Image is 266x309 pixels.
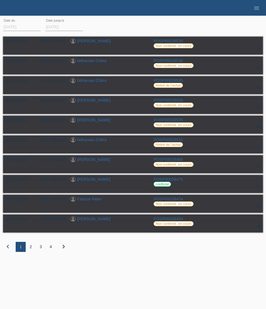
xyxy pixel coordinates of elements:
div: CHF 6'613.00 [36,118,66,122]
div: [DATE] [6,58,31,63]
div: [DATE] [6,197,31,201]
label: Retiré de l‘achat [154,83,183,88]
a: POSP00028485 [154,157,183,162]
div: CHF 7'667.00 [36,58,66,63]
span: 11:52 [19,40,27,43]
div: étendre/coller [253,201,263,211]
span: 05:03 [19,158,27,162]
div: [DATE] [6,157,31,162]
i: menu [253,5,260,11]
i: chevron_left [4,243,12,250]
div: étendre/coller [253,83,263,92]
a: POSP00028475 [154,177,183,182]
a: [PERSON_NAME] [77,216,111,221]
span: 12:48 [19,217,27,221]
a: POSP00028526 [154,98,183,103]
div: CHF 4'600.00 [36,177,66,182]
div: [DATE] [6,177,31,182]
span: 10:43 [19,79,27,83]
a: [PERSON_NAME] [77,177,111,182]
div: étendre/coller [253,162,263,171]
a: [PERSON_NAME] [77,118,111,122]
div: [DATE] [6,216,31,221]
div: CHF 6'500.00 [36,39,66,43]
div: étendre/coller [253,63,263,72]
span: 18:10 [19,198,27,201]
div: CHF 7'625.00 [36,78,66,83]
a: POSP00028525 [154,118,183,122]
div: CHF 8'530.00 [36,216,66,221]
div: [DATE] [6,137,31,142]
a: POSP00028536 [154,58,183,63]
div: 2 [26,242,36,252]
a: POSP00028453 [154,216,183,221]
div: CHF 8'000.00 [36,137,66,142]
div: [DATE] [6,98,31,103]
div: 3 [36,242,46,252]
div: [DATE] [6,78,31,83]
div: étendre/coller [253,182,263,191]
span: 18:24 [19,178,27,181]
label: Non confirmé, en cours [154,201,194,206]
div: étendre/coller [253,122,263,132]
div: étendre/coller [253,103,263,112]
a: menu [250,6,263,10]
a: Nitharsan Chitra [77,58,107,63]
a: Fabrice Peter [77,197,102,201]
div: 1 [16,242,26,252]
a: Nitharsan Chitra [77,78,107,83]
div: CHF 3'834.00 [36,157,66,162]
label: Non confirmé, en cours [154,63,194,68]
label: Non confirmé, en cours [154,103,194,108]
span: 17:27 [19,138,27,142]
a: [PERSON_NAME] [77,39,111,43]
a: [PERSON_NAME] [77,157,111,162]
div: étendre/coller [253,142,263,152]
div: étendre/coller [253,221,263,231]
a: Nitharsan Chitra [77,137,107,142]
label: Retiré de l‘achat [154,142,183,147]
div: 4 [46,242,56,252]
a: POSP00028539 [154,39,183,43]
label: Non confirmé, en cours [154,43,194,48]
a: POSP00028535 [154,78,183,83]
label: Non confirmé, en cours [154,162,194,167]
label: Non confirmé, en cours [154,221,194,226]
label: Non confirmé, en cours [154,122,194,127]
a: [PERSON_NAME] [77,98,111,103]
span: 04:59 [19,119,27,122]
div: étendre/coller [253,43,263,53]
a: POSP00028515 [154,137,183,142]
span: 10:49 [19,59,27,63]
i: chevron_right [60,243,67,250]
span: 05:08 [19,99,27,102]
div: [DATE] [6,39,31,43]
div: [DATE] [6,118,31,122]
a: POSP00028474 [154,197,183,201]
div: CHF 7'667.00 [36,197,66,201]
label: confirmé [154,182,171,187]
div: CHF 9'200.00 [36,98,66,103]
